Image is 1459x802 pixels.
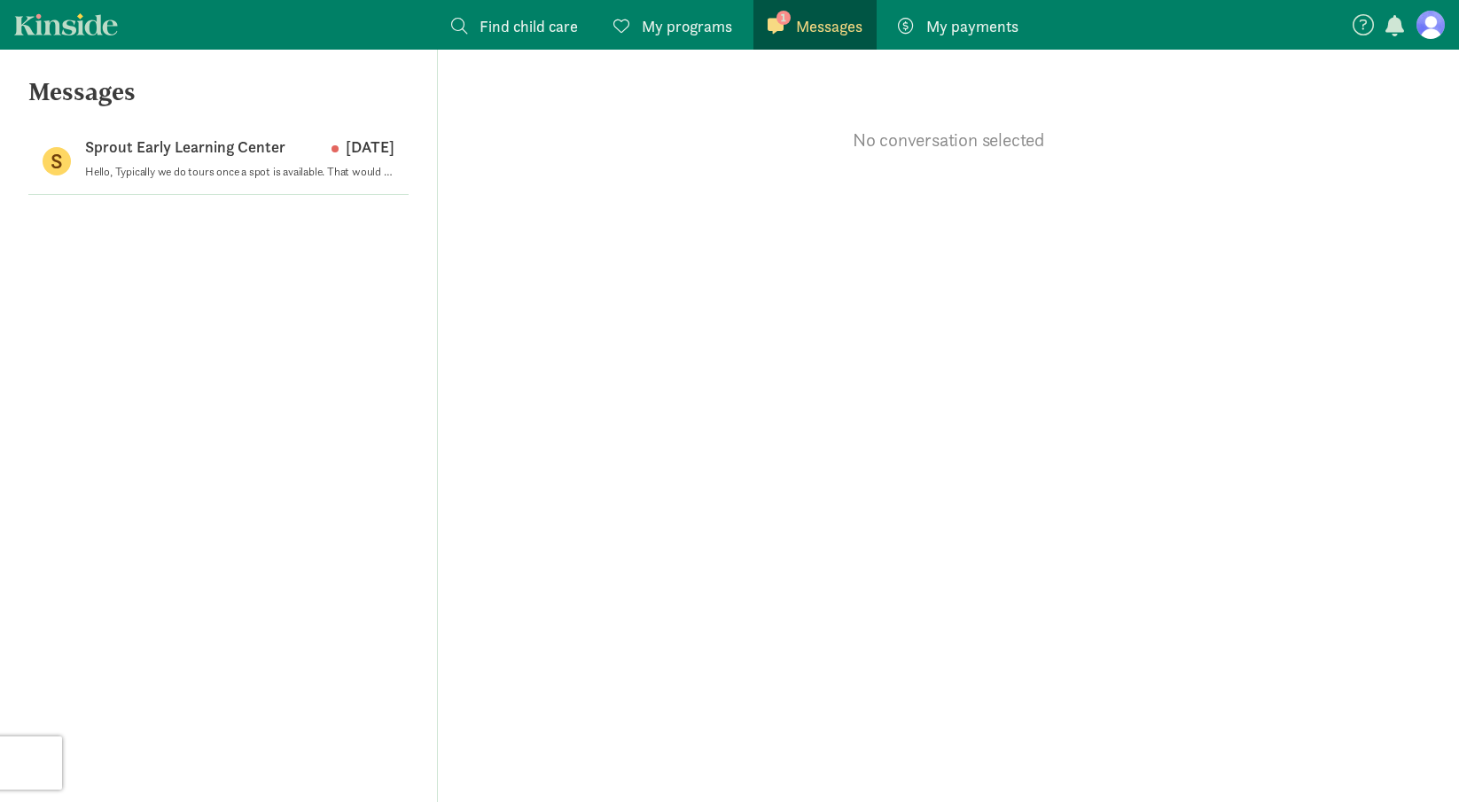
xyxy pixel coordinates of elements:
[642,14,732,38] span: My programs
[332,136,394,158] p: [DATE]
[796,14,862,38] span: Messages
[480,14,578,38] span: Find child care
[14,13,118,35] a: Kinside
[85,165,394,179] p: Hello, Typically we do tours once a spot is available. That would be why [PERSON_NAME] said that....
[438,128,1459,152] p: No conversation selected
[776,11,791,25] span: 1
[43,147,71,175] figure: S
[85,136,285,158] p: Sprout Early Learning Center
[926,14,1018,38] span: My payments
